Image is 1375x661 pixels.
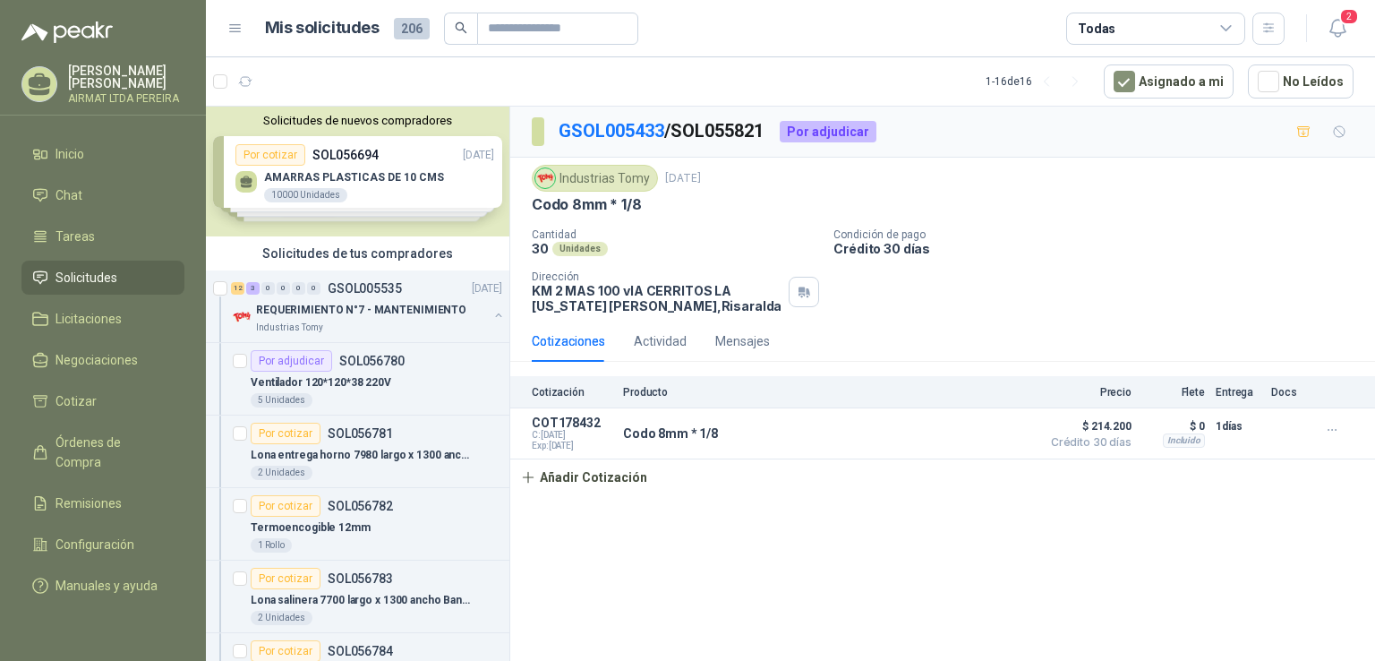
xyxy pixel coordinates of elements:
[206,343,509,416] a: Por adjudicarSOL056780Ventilador 120*120*38 220V5 Unidades
[56,350,138,370] span: Negociaciones
[532,241,549,256] p: 30
[261,282,275,295] div: 0
[251,611,312,625] div: 2 Unidades
[472,280,502,297] p: [DATE]
[328,500,393,512] p: SOL056782
[833,241,1368,256] p: Crédito 30 días
[251,350,332,372] div: Por adjudicar
[1321,13,1354,45] button: 2
[780,121,876,142] div: Por adjudicar
[251,374,391,391] p: Ventilador 120*120*38 220V
[206,561,509,633] a: Por cotizarSOL056783Lona salinera 7700 largo x 1300 ancho Banda tipo wafer2 Unidades
[251,538,292,553] div: 1 Rollo
[1163,434,1205,448] div: Incluido
[206,416,509,488] a: Por cotizarSOL056781Lona entrega horno 7980 largo x 1300 ancho Banda tipo wafer2 Unidades
[265,15,380,41] h1: Mis solicitudes
[1042,437,1132,448] span: Crédito 30 días
[56,494,122,513] span: Remisiones
[277,282,290,295] div: 0
[213,114,502,127] button: Solicitudes de nuevos compradores
[455,21,467,34] span: search
[510,459,657,495] button: Añadir Cotización
[56,576,158,596] span: Manuales y ayuda
[56,227,95,246] span: Tareas
[1042,386,1132,399] p: Precio
[231,282,244,295] div: 12
[532,331,605,351] div: Cotizaciones
[21,178,184,212] a: Chat
[532,283,781,313] p: KM 2 MAS 100 vIA CERRITOS LA [US_STATE] [PERSON_NAME] , Risaralda
[833,228,1368,241] p: Condición de pago
[986,67,1089,96] div: 1 - 16 de 16
[1104,64,1234,99] button: Asignado a mi
[339,355,405,367] p: SOL056780
[328,645,393,657] p: SOL056784
[21,425,184,479] a: Órdenes de Compra
[715,331,770,351] div: Mensajes
[231,306,252,328] img: Company Logo
[292,282,305,295] div: 0
[68,64,184,90] p: [PERSON_NAME] [PERSON_NAME]
[532,195,641,214] p: Codo 8mm * 1/8
[206,107,509,236] div: Solicitudes de nuevos compradoresPor cotizarSOL056694[DATE] AMARRAS PLASTICAS DE 10 CMS10000 Unid...
[559,120,664,142] a: GSOL005433
[251,568,320,589] div: Por cotizar
[21,21,113,43] img: Logo peakr
[56,309,122,329] span: Licitaciones
[56,185,82,205] span: Chat
[532,228,819,241] p: Cantidad
[251,393,312,408] div: 5 Unidades
[56,391,97,411] span: Cotizar
[251,423,320,444] div: Por cotizar
[634,331,687,351] div: Actividad
[256,321,323,335] p: Industrias Tomy
[206,236,509,270] div: Solicitudes de tus compradores
[532,386,612,399] p: Cotización
[532,270,781,283] p: Dirección
[1271,386,1307,399] p: Docs
[251,519,371,537] p: Termoencogible 12mm
[56,268,117,288] span: Solicitudes
[623,426,718,441] p: Codo 8mm * 1/8
[1216,386,1260,399] p: Entrega
[532,430,612,441] span: C: [DATE]
[256,302,466,319] p: REQUERIMIENTO N°7 - MANTENIMIENTO
[1339,8,1359,25] span: 2
[246,282,260,295] div: 3
[328,572,393,585] p: SOL056783
[68,93,184,104] p: AIRMAT LTDA PEREIRA
[21,486,184,520] a: Remisiones
[328,427,393,440] p: SOL056781
[559,117,765,145] p: / SOL055821
[56,535,134,554] span: Configuración
[532,441,612,451] span: Exp: [DATE]
[56,433,167,472] span: Órdenes de Compra
[21,528,184,562] a: Configuración
[1142,416,1205,437] p: $ 0
[21,343,184,377] a: Negociaciones
[21,261,184,295] a: Solicitudes
[21,384,184,418] a: Cotizar
[206,488,509,561] a: Por cotizarSOL056782Termoencogible 12mm1 Rollo
[1042,416,1132,437] span: $ 214.200
[1248,64,1354,99] button: No Leídos
[1216,416,1260,437] p: 1 días
[21,569,184,603] a: Manuales y ayuda
[623,386,1031,399] p: Producto
[307,282,320,295] div: 0
[251,592,474,609] p: Lona salinera 7700 largo x 1300 ancho Banda tipo wafer
[1078,19,1115,39] div: Todas
[394,18,430,39] span: 206
[56,144,84,164] span: Inicio
[251,495,320,517] div: Por cotizar
[21,219,184,253] a: Tareas
[535,168,555,188] img: Company Logo
[231,278,506,335] a: 12 3 0 0 0 0 GSOL005535[DATE] Company LogoREQUERIMIENTO N°7 - MANTENIMIENTOIndustrias Tomy
[328,282,402,295] p: GSOL005535
[552,242,608,256] div: Unidades
[1142,386,1205,399] p: Flete
[21,137,184,171] a: Inicio
[251,466,312,480] div: 2 Unidades
[532,416,612,430] p: COT178432
[532,165,658,192] div: Industrias Tomy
